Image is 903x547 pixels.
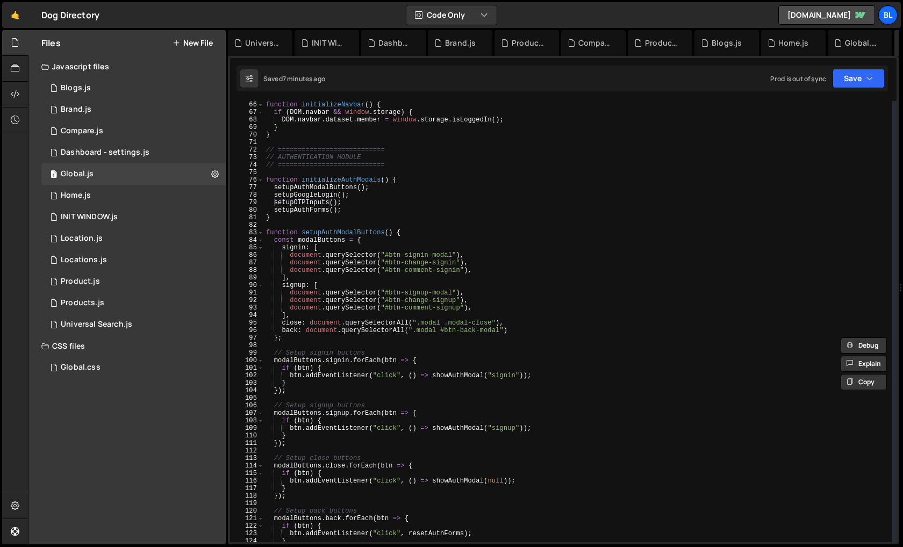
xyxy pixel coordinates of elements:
[61,105,91,114] div: Brand.js
[41,163,226,185] div: 16220/43681.js
[230,379,264,387] div: 103
[61,212,118,222] div: INIT WINDOW.js
[61,83,91,93] div: Blogs.js
[230,500,264,507] div: 119
[230,161,264,169] div: 74
[230,470,264,477] div: 115
[61,169,94,179] div: Global.js
[230,387,264,394] div: 104
[230,259,264,267] div: 87
[230,447,264,455] div: 112
[230,455,264,462] div: 113
[230,424,264,432] div: 109
[41,206,226,228] div: 16220/44477.js
[61,234,103,243] div: Location.js
[770,74,826,83] div: Prod is out of sync
[230,394,264,402] div: 105
[230,319,264,327] div: 95
[230,251,264,259] div: 86
[61,363,101,372] div: Global.css
[245,38,279,48] div: Universal Search.js
[230,131,264,139] div: 70
[41,357,226,378] div: 16220/43682.css
[230,342,264,349] div: 98
[61,255,107,265] div: Locations.js
[778,5,875,25] a: [DOMAIN_NAME]
[833,69,885,88] button: Save
[230,191,264,199] div: 78
[41,77,226,99] div: 16220/44321.js
[230,244,264,251] div: 85
[712,38,742,48] div: Blogs.js
[230,124,264,131] div: 69
[230,364,264,372] div: 101
[230,297,264,304] div: 92
[61,126,103,136] div: Compare.js
[645,38,679,48] div: Products.js
[61,191,91,200] div: Home.js
[230,304,264,312] div: 93
[61,148,149,157] div: Dashboard - settings.js
[845,38,879,48] div: Global.css
[230,522,264,530] div: 122
[841,374,887,390] button: Copy
[41,120,226,142] div: 16220/44328.js
[445,38,476,48] div: Brand.js
[263,74,325,83] div: Saved
[230,109,264,116] div: 67
[41,292,226,314] div: 16220/44324.js
[578,38,613,48] div: Compare.js
[61,277,100,286] div: Product.js
[230,236,264,244] div: 84
[230,537,264,545] div: 124
[230,492,264,500] div: 118
[841,337,887,354] button: Debug
[230,139,264,146] div: 71
[230,507,264,515] div: 120
[230,146,264,154] div: 72
[878,5,898,25] a: Bl
[28,56,226,77] div: Javascript files
[51,171,57,179] span: 1
[230,417,264,424] div: 108
[230,530,264,537] div: 123
[230,357,264,364] div: 100
[230,312,264,319] div: 94
[41,9,99,21] div: Dog Directory
[230,485,264,492] div: 117
[230,101,264,109] div: 66
[230,176,264,184] div: 76
[173,39,213,47] button: New File
[230,214,264,221] div: 81
[61,320,132,329] div: Universal Search.js
[41,314,226,335] div: 16220/45124.js
[230,229,264,236] div: 83
[230,116,264,124] div: 68
[230,267,264,274] div: 88
[841,356,887,372] button: Explain
[230,402,264,409] div: 106
[230,206,264,214] div: 80
[230,515,264,522] div: 121
[230,334,264,342] div: 97
[28,335,226,357] div: CSS files
[230,432,264,440] div: 110
[230,327,264,334] div: 96
[283,74,325,83] div: 7 minutes ago
[230,349,264,357] div: 99
[230,154,264,161] div: 73
[2,2,28,28] a: 🤙
[41,249,226,271] div: 16220/43680.js
[230,274,264,282] div: 89
[230,440,264,447] div: 111
[230,409,264,417] div: 107
[41,99,226,120] div: 16220/44394.js
[41,37,61,49] h2: Files
[512,38,546,48] div: Product.js
[230,372,264,379] div: 102
[230,169,264,176] div: 75
[778,38,808,48] div: Home.js
[41,142,226,163] div: 16220/44476.js
[41,185,226,206] div: 16220/44319.js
